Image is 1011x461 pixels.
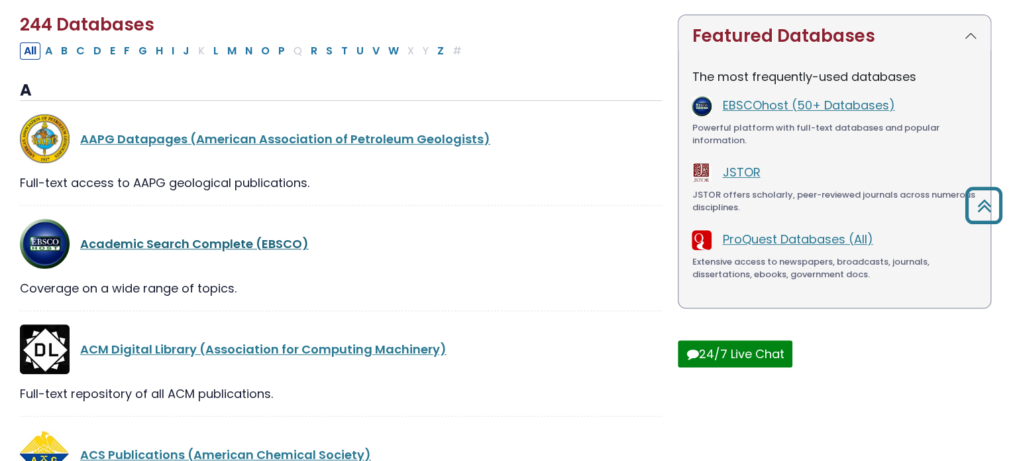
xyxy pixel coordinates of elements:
div: Extensive access to newspapers, broadcasts, journals, dissertations, ebooks, government docs. [692,255,977,281]
a: ACM Digital Library (Association for Computing Machinery) [80,341,447,358]
button: 24/7 Live Chat [678,340,792,367]
div: Full-text repository of all ACM publications. [20,385,662,403]
div: Coverage on a wide range of topics. [20,279,662,297]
